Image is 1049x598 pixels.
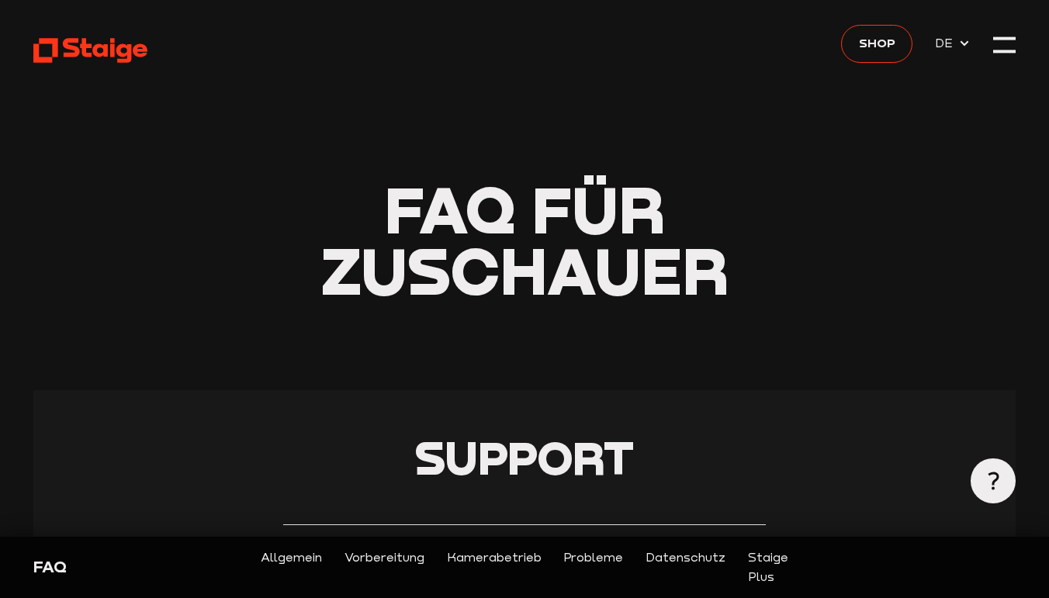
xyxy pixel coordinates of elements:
a: Staige Plus [748,548,788,586]
a: Shop [841,25,912,63]
span: für Zuschauer [321,170,729,309]
a: Vorbereitung [344,548,424,586]
a: Allgemein [261,548,322,586]
a: Kamerabetrieb [447,548,542,586]
span: Shop [859,33,895,52]
span: DE [935,33,958,52]
div: FAQ [33,556,266,579]
span: Support [415,430,634,485]
a: Datenschutz [646,548,725,586]
a: Probleme [563,548,623,586]
span: FAQ [384,170,516,248]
